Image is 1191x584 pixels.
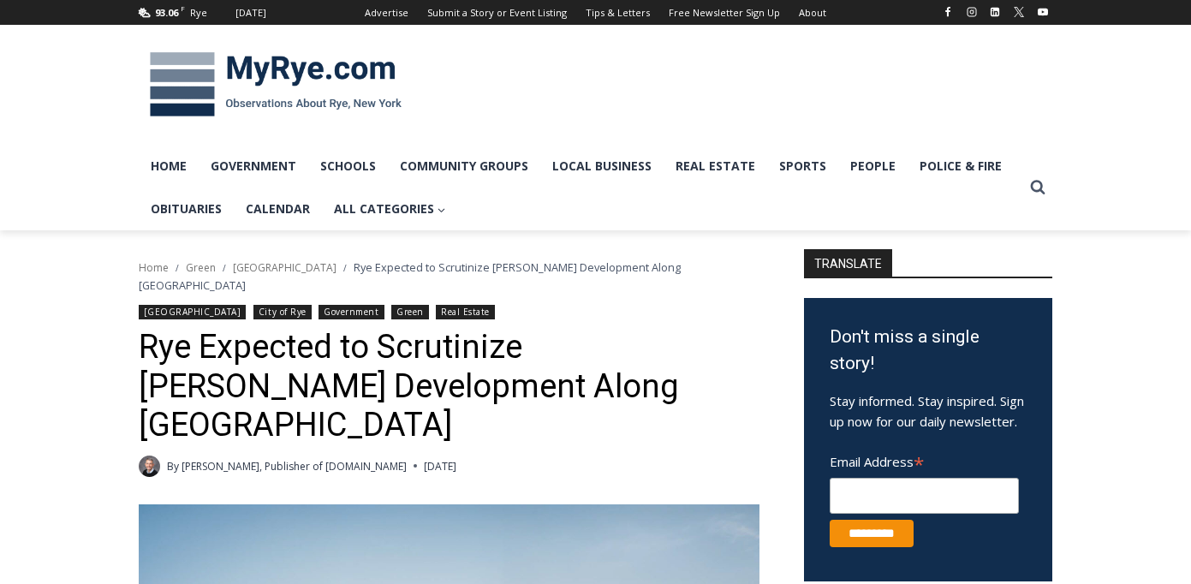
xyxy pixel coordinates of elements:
[234,188,322,230] a: Calendar
[155,6,178,19] span: 93.06
[1033,2,1053,22] a: YouTube
[182,459,407,474] a: [PERSON_NAME], Publisher of [DOMAIN_NAME]
[962,2,982,22] a: Instagram
[322,188,458,230] a: All Categories
[1009,2,1029,22] a: X
[938,2,958,22] a: Facebook
[308,145,388,188] a: Schools
[139,40,413,129] img: MyRye.com
[139,328,759,445] h1: Rye Expected to Scrutinize [PERSON_NAME] Development Along [GEOGRAPHIC_DATA]
[1022,172,1053,203] button: View Search Form
[388,145,540,188] a: Community Groups
[235,5,266,21] div: [DATE]
[343,262,347,274] span: /
[804,249,892,277] strong: TRANSLATE
[199,145,308,188] a: Government
[176,262,179,274] span: /
[908,145,1014,188] a: Police & Fire
[664,145,767,188] a: Real Estate
[139,259,681,292] span: Rye Expected to Scrutinize [PERSON_NAME] Development Along [GEOGRAPHIC_DATA]
[139,145,1022,231] nav: Primary Navigation
[139,188,234,230] a: Obituaries
[838,145,908,188] a: People
[139,456,160,477] a: Author image
[167,458,179,474] span: By
[767,145,838,188] a: Sports
[334,200,446,218] span: All Categories
[391,305,429,319] a: Green
[436,305,495,319] a: Real Estate
[139,305,247,319] a: [GEOGRAPHIC_DATA]
[190,5,207,21] div: Rye
[319,305,384,319] a: Government
[139,260,169,275] a: Home
[181,3,185,13] span: F
[540,145,664,188] a: Local Business
[253,305,312,319] a: City of Rye
[830,444,1019,475] label: Email Address
[233,260,336,275] a: [GEOGRAPHIC_DATA]
[830,324,1027,378] h3: Don't miss a single story!
[186,260,216,275] a: Green
[223,262,226,274] span: /
[830,390,1027,432] p: Stay informed. Stay inspired. Sign up now for our daily newsletter.
[139,145,199,188] a: Home
[424,458,456,474] time: [DATE]
[139,259,759,294] nav: Breadcrumbs
[985,2,1005,22] a: Linkedin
